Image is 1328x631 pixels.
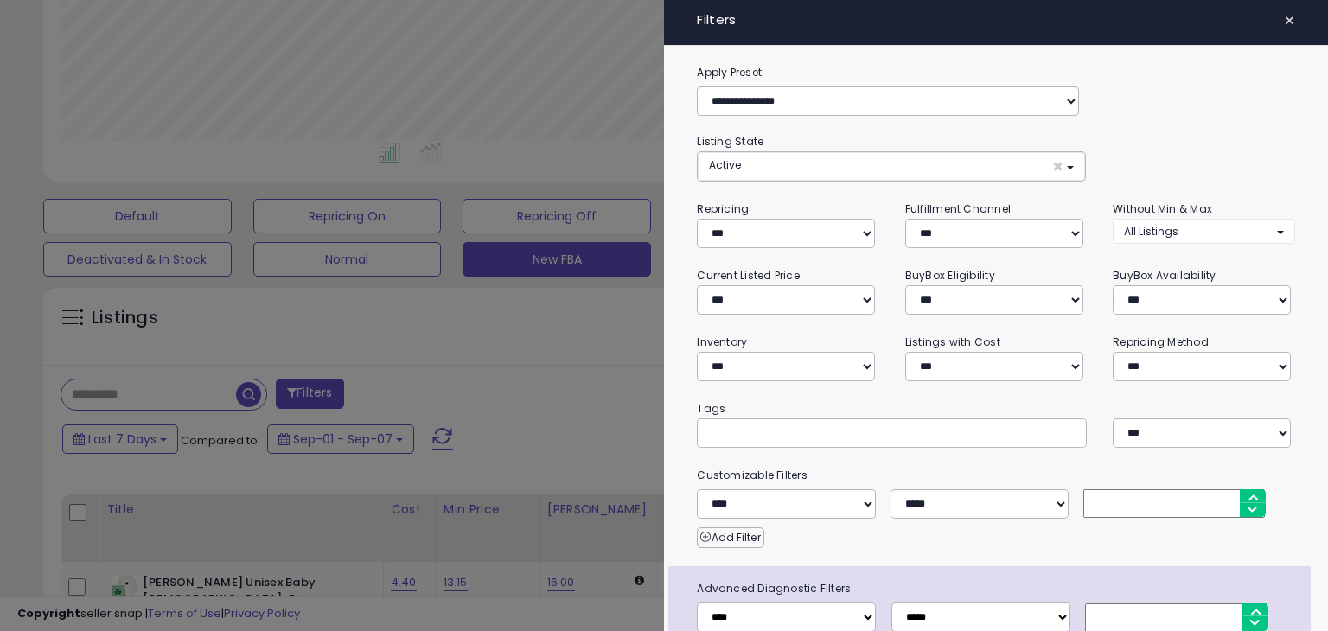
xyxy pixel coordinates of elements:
small: Without Min & Max [1113,201,1212,216]
span: × [1284,9,1295,33]
button: All Listings [1113,219,1294,244]
small: BuyBox Availability [1113,268,1216,283]
small: Fulfillment Channel [905,201,1011,216]
small: Current Listed Price [697,268,799,283]
small: Customizable Filters [684,466,1307,485]
small: Tags [684,399,1307,418]
small: Repricing Method [1113,335,1209,349]
button: Active × [698,152,1084,181]
small: Listings with Cost [905,335,1000,349]
small: Inventory [697,335,747,349]
span: All Listings [1124,224,1178,239]
button: × [1277,9,1302,33]
span: Advanced Diagnostic Filters [684,579,1310,598]
small: Listing State [697,134,763,149]
small: BuyBox Eligibility [905,268,995,283]
h4: Filters [697,13,1294,28]
button: Add Filter [697,527,763,548]
label: Apply Preset: [684,63,1307,82]
small: Repricing [697,201,749,216]
span: × [1052,157,1063,175]
span: Active [709,157,741,172]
